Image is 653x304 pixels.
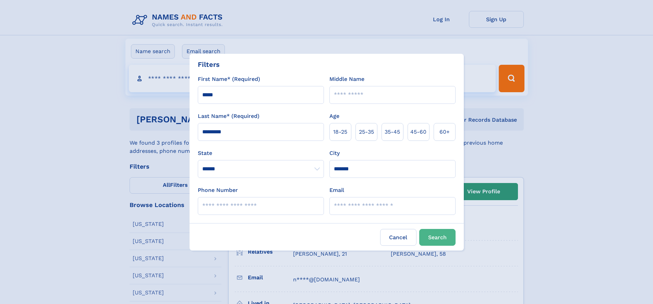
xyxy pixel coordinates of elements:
span: 25‑35 [359,128,374,136]
label: Middle Name [329,75,364,83]
label: State [198,149,324,157]
label: Phone Number [198,186,238,194]
label: Email [329,186,344,194]
button: Search [419,229,456,246]
label: City [329,149,340,157]
label: Cancel [380,229,416,246]
span: 18‑25 [333,128,347,136]
div: Filters [198,59,220,70]
label: Age [329,112,339,120]
span: 45‑60 [410,128,426,136]
label: First Name* (Required) [198,75,260,83]
span: 35‑45 [385,128,400,136]
label: Last Name* (Required) [198,112,259,120]
span: 60+ [439,128,450,136]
